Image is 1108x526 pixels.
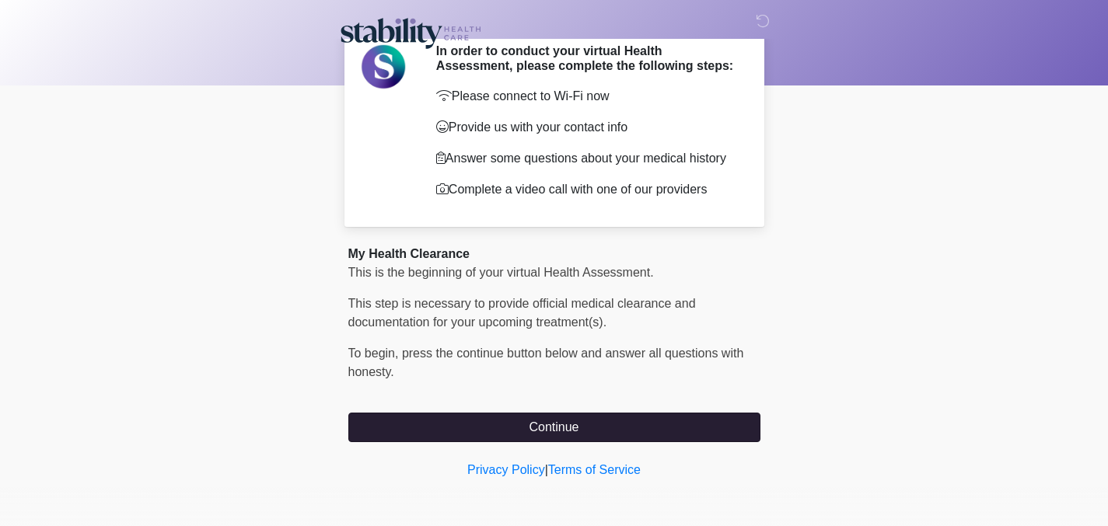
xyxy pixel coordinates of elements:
[348,266,654,279] span: This is the beginning of your virtual Health Assessment.
[436,180,737,199] p: Complete a video call with one of our providers
[348,245,760,263] div: My Health Clearance
[436,149,737,168] p: Answer some questions about your medical history
[436,118,737,137] p: Provide us with your contact info
[436,87,737,106] p: Please connect to Wi-Fi now
[333,12,488,51] img: Stability Healthcare Logo
[467,463,545,476] a: Privacy Policy
[348,347,744,378] span: press the continue button below and answer all questions with honesty.
[348,413,760,442] button: Continue
[360,44,407,90] img: Agent Avatar
[348,297,696,329] span: This step is necessary to provide official medical clearance and documentation for your upcoming ...
[348,347,402,360] span: To begin,
[545,463,548,476] a: |
[548,463,641,476] a: Terms of Service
